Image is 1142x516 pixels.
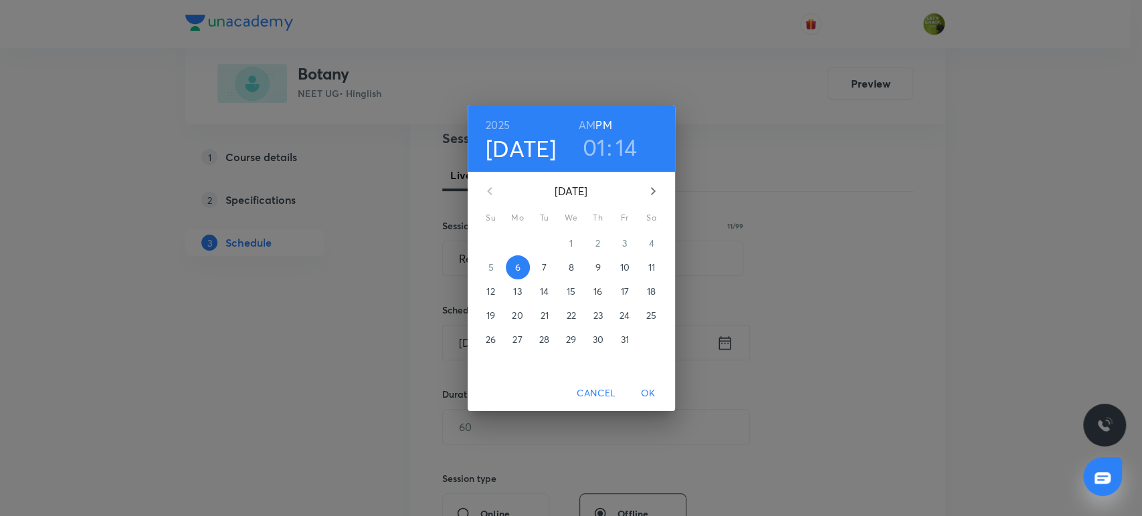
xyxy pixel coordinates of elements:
p: 26 [486,333,496,346]
button: 10 [613,255,637,279]
p: 15 [567,285,575,298]
button: 12 [479,279,503,303]
button: 19 [479,303,503,328]
p: 22 [566,309,575,322]
span: OK [632,385,664,402]
button: 8 [559,255,583,279]
p: 10 [620,261,629,274]
p: 8 [568,261,573,274]
button: Cancel [571,381,621,406]
p: 20 [512,309,522,322]
button: 25 [640,303,664,328]
p: 19 [486,309,495,322]
button: 22 [559,303,583,328]
span: We [559,211,583,225]
button: 14 [533,279,557,303]
span: Su [479,211,503,225]
button: 11 [640,255,664,279]
button: 9 [586,255,610,279]
p: 6 [514,261,520,274]
button: 28 [533,328,557,352]
span: Th [586,211,610,225]
p: 27 [512,333,522,346]
p: 29 [566,333,576,346]
button: 6 [506,255,530,279]
button: 7 [533,255,557,279]
button: OK [627,381,670,406]
span: Sa [640,211,664,225]
p: 24 [620,309,630,322]
button: [DATE] [486,134,557,162]
button: 13 [506,279,530,303]
p: 11 [648,261,654,274]
button: PM [595,116,611,134]
button: 17 [613,279,637,303]
span: Cancel [577,385,615,402]
p: 28 [539,333,549,346]
button: 24 [613,303,637,328]
button: 01 [583,133,606,161]
button: 2025 [486,116,510,134]
span: Mo [506,211,530,225]
p: 18 [647,285,656,298]
button: 21 [533,303,557,328]
p: 30 [592,333,603,346]
p: 17 [620,285,628,298]
p: 7 [542,261,547,274]
button: 29 [559,328,583,352]
button: 27 [506,328,530,352]
button: 23 [586,303,610,328]
p: 12 [486,285,494,298]
button: 26 [479,328,503,352]
button: 30 [586,328,610,352]
p: 31 [620,333,628,346]
h3: : [607,133,612,161]
span: Fr [613,211,637,225]
p: [DATE] [506,183,637,199]
button: 14 [615,133,638,161]
p: 14 [540,285,549,298]
p: 16 [593,285,602,298]
p: 13 [513,285,521,298]
p: 9 [595,261,600,274]
button: AM [579,116,595,134]
button: 16 [586,279,610,303]
button: 31 [613,328,637,352]
span: Tu [533,211,557,225]
p: 23 [593,309,602,322]
button: 15 [559,279,583,303]
button: 18 [640,279,664,303]
p: 25 [646,309,656,322]
p: 21 [540,309,548,322]
button: 20 [506,303,530,328]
